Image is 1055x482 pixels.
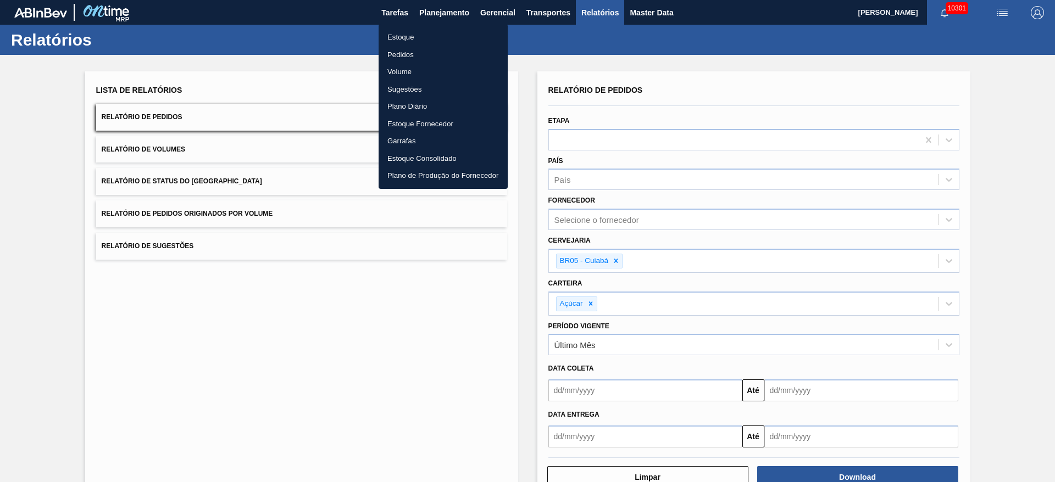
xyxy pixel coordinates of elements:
[379,81,508,98] a: Sugestões
[379,167,508,184] a: Plano de Produção do Fornecedor
[379,132,508,150] a: Garrafas
[379,63,508,81] a: Volume
[379,46,508,64] a: Pedidos
[379,98,508,115] a: Plano Diário
[379,150,508,167] a: Estoque Consolidado
[379,29,508,46] a: Estoque
[379,115,508,133] a: Estoque Fornecedor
